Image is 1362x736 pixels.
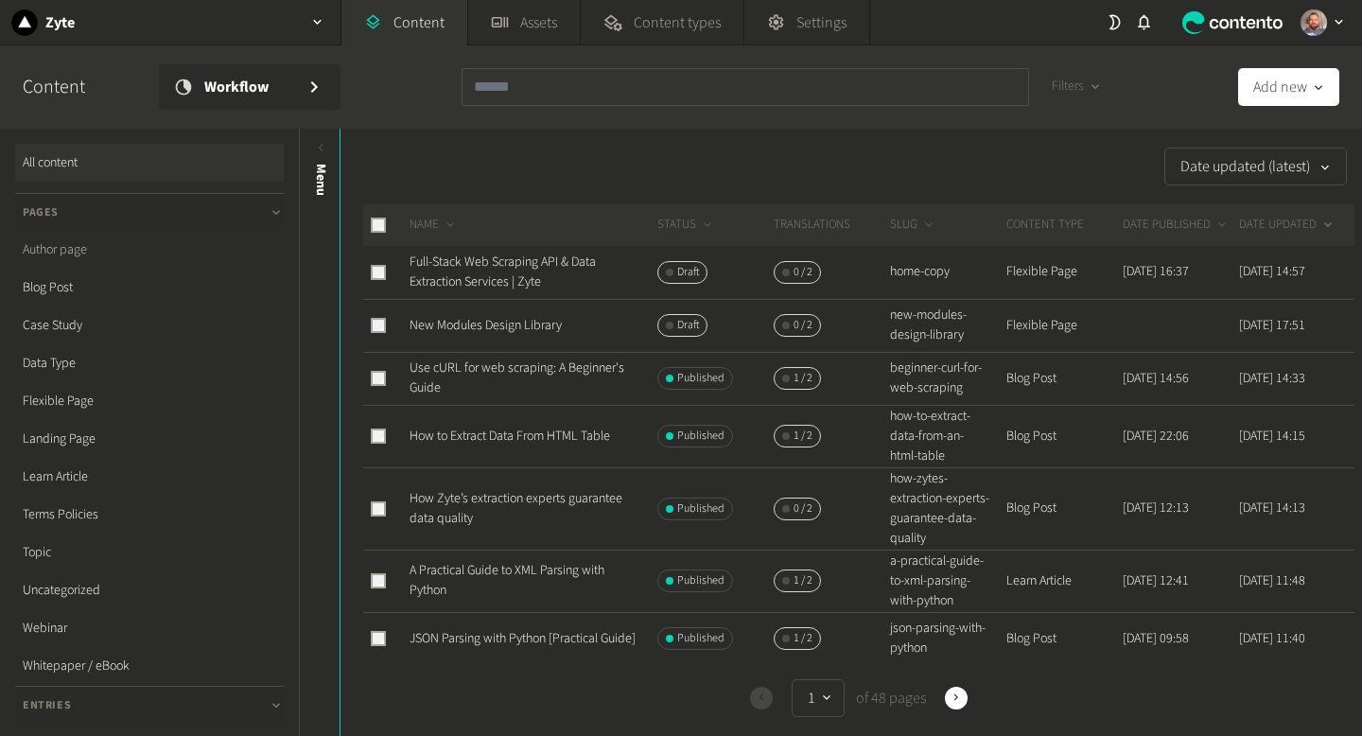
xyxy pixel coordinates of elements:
[410,316,562,335] a: New Modules Design Library
[889,299,1005,352] td: new-modules-design-library
[794,370,812,387] span: 1 / 2
[677,630,725,647] span: Published
[15,144,284,182] a: All content
[15,458,284,496] a: Learn Article
[311,164,331,196] span: Menu
[204,76,291,98] span: Workflow
[794,317,812,334] span: 0 / 2
[1239,571,1305,590] time: [DATE] 11:48
[1239,629,1305,648] time: [DATE] 11:40
[1239,369,1305,388] time: [DATE] 14:33
[410,359,624,397] a: Use cURL for web scraping: A Beginner's Guide
[1123,629,1189,648] time: [DATE] 09:58
[794,630,812,647] span: 1 / 2
[23,73,129,101] h2: Content
[15,647,284,685] a: Whitepaper / eBook
[792,679,845,717] button: 1
[1239,499,1305,517] time: [DATE] 14:13
[1301,9,1327,36] img: Erik Galiana Farell
[1123,427,1189,446] time: [DATE] 22:06
[1005,299,1122,352] td: Flexible Page
[410,216,458,235] button: NAME
[634,11,721,34] span: Content types
[1239,216,1336,235] button: DATE UPDATED
[1123,369,1189,388] time: [DATE] 14:56
[889,352,1005,405] td: beginner-curl-for-web-scraping
[889,405,1005,467] td: how-to-extract-data-from-an-html-table
[15,269,284,307] a: Blog Post
[410,561,604,600] a: A Practical Guide to XML Parsing with Python
[1005,352,1122,405] td: Blog Post
[1005,612,1122,665] td: Blog Post
[15,344,284,382] a: Data Type
[410,427,610,446] a: How to Extract Data From HTML Table
[15,382,284,420] a: Flexible Page
[1239,316,1305,335] time: [DATE] 17:51
[657,216,715,235] button: STATUS
[1239,262,1305,281] time: [DATE] 14:57
[410,253,596,291] a: Full-Stack Web Scraping API & Data Extraction Services | Zyte
[889,550,1005,612] td: a-practical-guide-to-xml-parsing-with-python
[852,687,926,710] span: of 48 pages
[15,496,284,534] a: Terms Policies
[23,204,59,221] span: Pages
[1123,499,1189,517] time: [DATE] 12:13
[796,11,847,34] span: Settings
[677,572,725,589] span: Published
[1005,246,1122,299] td: Flexible Page
[410,489,622,528] a: How Zyte’s extraction experts guarantee data quality
[1123,262,1189,281] time: [DATE] 16:37
[159,64,340,110] a: Workflow
[677,264,699,281] span: Draft
[794,500,812,517] span: 0 / 2
[1005,467,1122,550] td: Blog Post
[1005,204,1122,246] th: CONTENT TYPE
[677,428,725,445] span: Published
[677,500,725,517] span: Published
[1238,68,1339,106] button: Add new
[15,231,284,269] a: Author page
[1052,77,1084,96] span: Filters
[1005,550,1122,612] td: Learn Article
[1239,427,1305,446] time: [DATE] 14:15
[794,572,812,589] span: 1 / 2
[1123,571,1189,590] time: [DATE] 12:41
[677,317,699,334] span: Draft
[1123,216,1230,235] button: DATE PUBLISHED
[1037,68,1117,106] button: Filters
[889,467,1005,550] td: how-zytes-extraction-experts-guarantee-data-quality
[11,9,38,36] img: Zyte
[15,571,284,609] a: Uncategorized
[45,11,75,34] h2: Zyte
[794,428,812,445] span: 1 / 2
[890,216,936,235] button: SLUG
[773,204,889,246] th: Translations
[1005,405,1122,467] td: Blog Post
[15,534,284,571] a: Topic
[794,264,812,281] span: 0 / 2
[15,609,284,647] a: Webinar
[1164,148,1347,185] button: Date updated (latest)
[410,629,636,648] a: JSON Parsing with Python [Practical Guide]
[889,246,1005,299] td: home-copy
[15,307,284,344] a: Case Study
[889,612,1005,665] td: json-parsing-with-python
[15,420,284,458] a: Landing Page
[23,697,71,714] span: Entries
[677,370,725,387] span: Published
